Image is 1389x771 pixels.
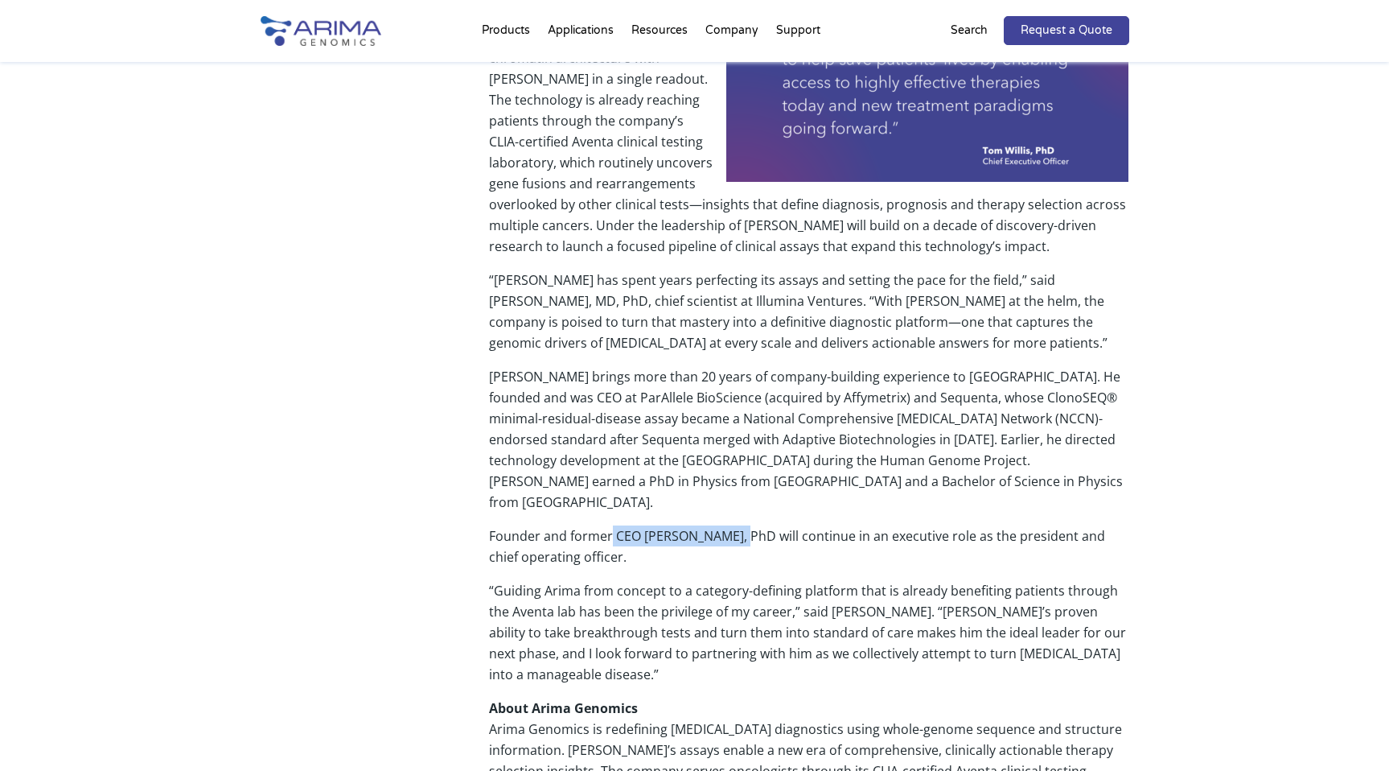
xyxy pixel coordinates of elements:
p: “Guiding Arima from concept to a category-defining platform that is already benefiting patients t... [489,580,1128,698]
p: [PERSON_NAME] brings more than 20 years of company-building experience to [GEOGRAPHIC_DATA]. He f... [489,366,1128,526]
p: Founder and former CEO [PERSON_NAME], PhD will continue in an executive role as the president and... [489,526,1128,580]
img: Arima-Genomics-logo [261,16,381,46]
p: Search [951,20,988,41]
a: Request a Quote [1004,16,1129,45]
p: “[PERSON_NAME] has spent years perfecting its assays and setting the pace for the field,” said [P... [489,270,1128,366]
strong: About Arima Genomics [489,699,638,717]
